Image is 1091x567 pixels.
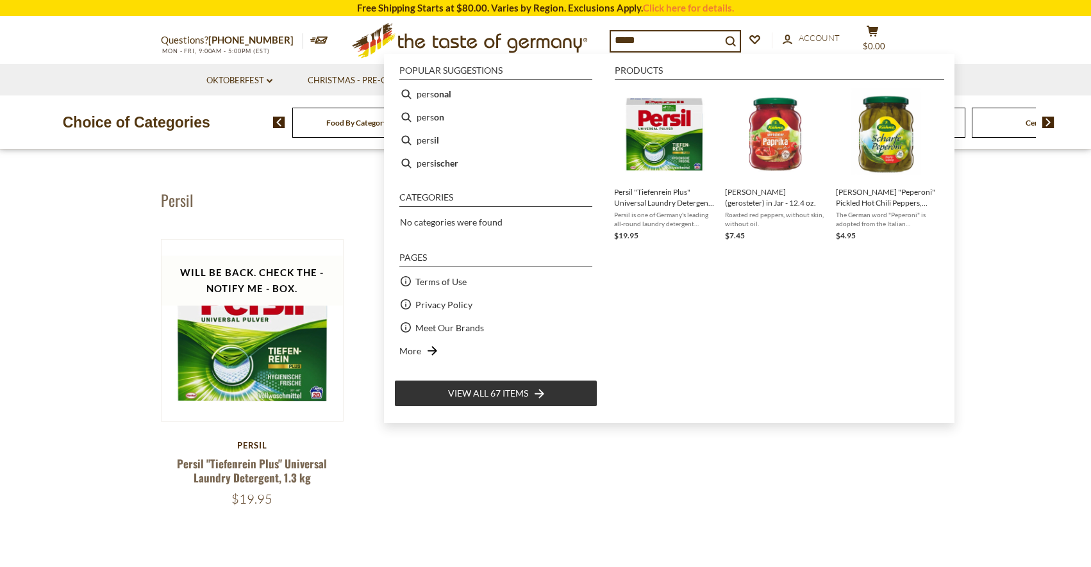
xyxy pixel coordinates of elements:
p: Questions? [161,32,303,49]
a: Food By Category [326,118,387,127]
a: Persil DetergentPersil "Tiefenrein Plus" Universal Laundry Detergent, 1.3 kgPersil is one of Germ... [614,88,715,242]
span: $0.00 [863,41,885,51]
img: Persil Detergent [618,88,711,181]
b: ischer [434,156,458,170]
li: Meet Our Brands [394,316,597,339]
a: Terms of Use [415,274,467,289]
li: More [394,339,597,362]
h1: Persil [161,190,194,210]
a: Persil "Tiefenrein Plus" Universal Laundry Detergent, 1.3 kg [177,456,327,485]
span: View all 67 items [448,386,528,400]
span: Persil is one of Germany's leading all-round laundry detergent brands, a must have in many househ... [614,210,715,228]
span: $19.95 [231,491,272,507]
a: [PHONE_NUMBER] [208,34,294,45]
li: Kuehne "Peperoni" Pickled Hot Chili Peppers, 300g [831,83,942,247]
span: $19.95 [614,231,638,240]
b: il [434,133,439,147]
button: $0.00 [853,25,892,57]
span: [PERSON_NAME] "Peperoni" Pickled Hot Chili Peppers, 300g [836,186,937,208]
li: Kuehne Paprika (gerosteter) in Jar - 12.4 oz. [720,83,831,247]
li: View all 67 items [394,380,597,407]
li: person [394,106,597,129]
span: [PERSON_NAME] (gerosteter) in Jar - 12.4 oz. [725,186,826,208]
span: Roasted red peppers, without skin, without oil. [725,210,826,228]
li: Terms of Use [394,270,597,293]
a: Account [783,31,840,45]
a: Oktoberfest [206,74,272,88]
img: next arrow [1042,117,1054,128]
li: Products [615,66,944,80]
a: Click here for details. [643,2,734,13]
span: Account [799,33,840,43]
a: Kuehna Paprika in Jar[PERSON_NAME] (gerosteter) in Jar - 12.4 oz.Roasted red peppers, without ski... [725,88,826,242]
span: No categories were found [400,217,503,227]
img: previous arrow [273,117,285,128]
img: Persil [162,240,343,421]
li: Persil "Tiefenrein Plus" Universal Laundry Detergent, 1.3 kg [609,83,720,247]
a: Cereal [1026,118,1047,127]
div: Instant Search Results [384,54,954,423]
a: Privacy Policy [415,297,472,312]
li: personal [394,83,597,106]
span: MON - FRI, 9:00AM - 5:00PM (EST) [161,47,270,54]
li: Pages [399,253,592,267]
a: Meet Our Brands [415,320,484,335]
a: [PERSON_NAME] "Peperoni" Pickled Hot Chili Peppers, 300gThe German word "Peperoni" is adopted fro... [836,88,937,242]
img: Kuehna Paprika in Jar [729,88,822,181]
li: persil [394,129,597,152]
li: Categories [399,193,592,207]
div: Persil [161,440,344,450]
li: Popular suggestions [399,66,592,80]
li: Privacy Policy [394,293,597,316]
li: persischer [394,152,597,175]
a: Christmas - PRE-ORDER [308,74,417,88]
span: The German word "Peperoni" is adopted from the Italian Peperoncino, which means hot chili pepper.... [836,210,937,228]
span: $7.45 [725,231,745,240]
b: on [434,110,444,124]
span: Persil "Tiefenrein Plus" Universal Laundry Detergent, 1.3 kg [614,186,715,208]
b: onal [434,86,451,101]
span: $4.95 [836,231,856,240]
